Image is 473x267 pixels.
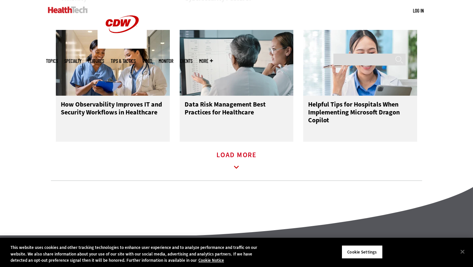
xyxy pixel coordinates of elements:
h3: Data Risk Management Best Practices for Healthcare [185,101,289,127]
button: Close [455,244,470,259]
img: Home [48,7,88,13]
h3: Helpful Tips for Hospitals When Implementing Microsoft Dragon Copilot [308,101,412,127]
a: Video [142,59,152,63]
span: Specialty [64,59,81,63]
span: Topics [46,59,58,63]
a: Load More [216,153,257,171]
a: two scientists discuss data Data Risk Management Best Practices for Healthcare [180,30,294,142]
a: More information about your privacy [198,257,224,263]
span: More [199,59,213,63]
a: CDW [98,43,147,50]
a: Doctor using phone to dictate to tablet Helpful Tips for Hospitals When Implementing Microsoft Dr... [303,30,417,142]
h3: How Observability Improves IT and Security Workflows in Healthcare [61,101,165,127]
a: Tips & Tactics [111,59,136,63]
a: Nurse and doctor coordinating How Observability Improves IT and Security Workflows in Healthcare [56,30,170,142]
img: two scientists discuss data [180,30,294,96]
img: Doctor using phone to dictate to tablet [303,30,417,96]
button: Cookie Settings [342,245,383,259]
div: This website uses cookies and other tracking technologies to enhance user experience and to analy... [11,244,260,264]
a: Features [88,59,104,63]
a: MonITor [159,59,173,63]
a: Log in [413,8,424,13]
div: User menu [413,7,424,14]
a: Events [180,59,192,63]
